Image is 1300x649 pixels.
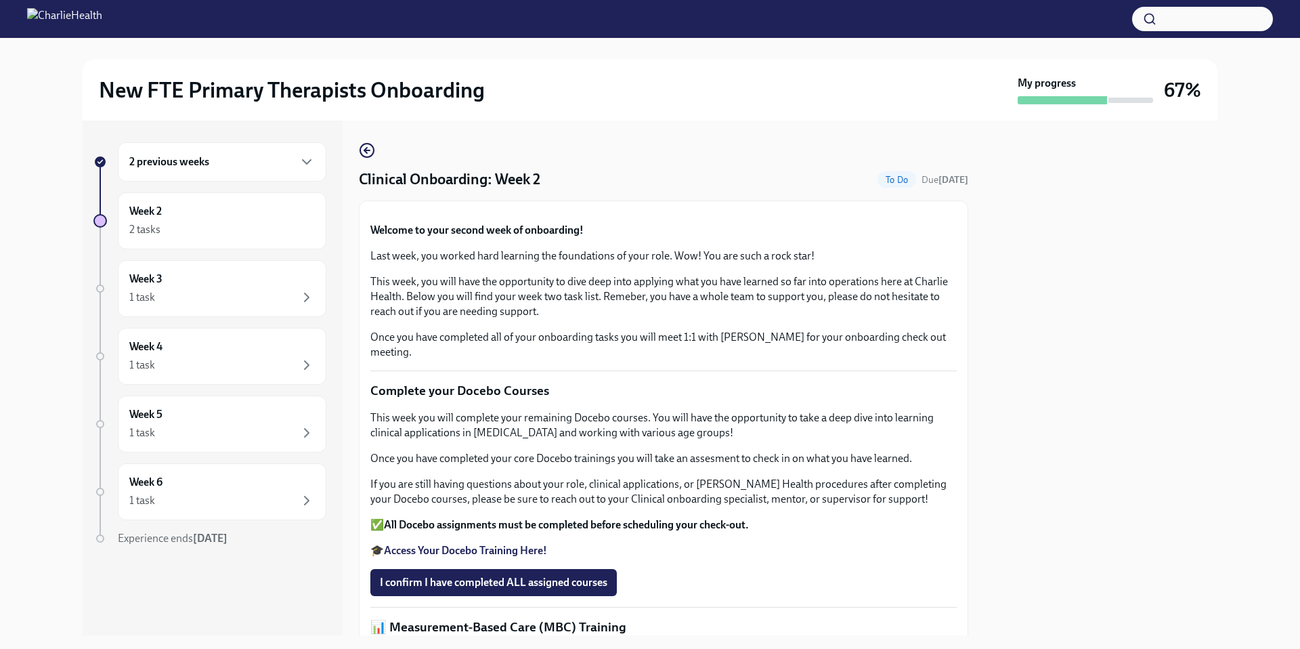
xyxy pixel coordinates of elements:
[129,290,155,305] div: 1 task
[93,260,326,317] a: Week 31 task
[370,330,957,360] p: Once you have completed all of your onboarding tasks you will meet 1:1 with [PERSON_NAME] for you...
[99,77,485,104] h2: New FTE Primary Therapists Onboarding
[370,477,957,507] p: If you are still having questions about your role, clinical applications, or [PERSON_NAME] Health...
[1018,76,1076,91] strong: My progress
[370,543,957,558] p: 🎓
[370,451,957,466] p: Once you have completed your core Docebo trainings you will take an assesment to check in on what...
[93,328,326,385] a: Week 41 task
[93,192,326,249] a: Week 22 tasks
[370,569,617,596] button: I confirm I have completed ALL assigned courses
[922,173,968,186] span: September 27th, 2025 10:00
[129,358,155,373] div: 1 task
[359,169,540,190] h4: Clinical Onboarding: Week 2
[118,532,227,545] span: Experience ends
[129,272,162,287] h6: Week 3
[193,532,227,545] strong: [DATE]
[129,204,162,219] h6: Week 2
[129,475,162,490] h6: Week 6
[877,175,916,185] span: To Do
[384,518,749,531] strong: All Docebo assignments must be completed before scheduling your check-out.
[370,411,957,440] p: This week you will complete your remaining Docebo courses. You will have the opportunity to take ...
[129,407,162,422] h6: Week 5
[93,396,326,453] a: Week 51 task
[370,249,957,264] p: Last week, you worked hard learning the foundations of your role. Wow! You are such a rock star!
[93,463,326,520] a: Week 61 task
[370,382,957,400] p: Complete your Docebo Courses
[129,339,162,354] h6: Week 4
[380,576,607,589] span: I confirm I have completed ALL assigned courses
[129,493,155,508] div: 1 task
[129,425,155,440] div: 1 task
[27,8,102,30] img: CharlieHealth
[938,174,968,186] strong: [DATE]
[129,154,209,169] h6: 2 previous weeks
[129,222,160,237] div: 2 tasks
[384,544,547,557] a: Access Your Docebo Training Here!
[118,142,326,182] div: 2 previous weeks
[370,518,957,532] p: ✅
[370,619,957,636] p: 📊 Measurement-Based Care (MBC) Training
[370,274,957,319] p: This week, you will have the opportunity to dive deep into applying what you have learned so far ...
[922,174,968,186] span: Due
[1164,78,1201,102] h3: 67%
[370,224,584,236] strong: Welcome to your second week of onboarding!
